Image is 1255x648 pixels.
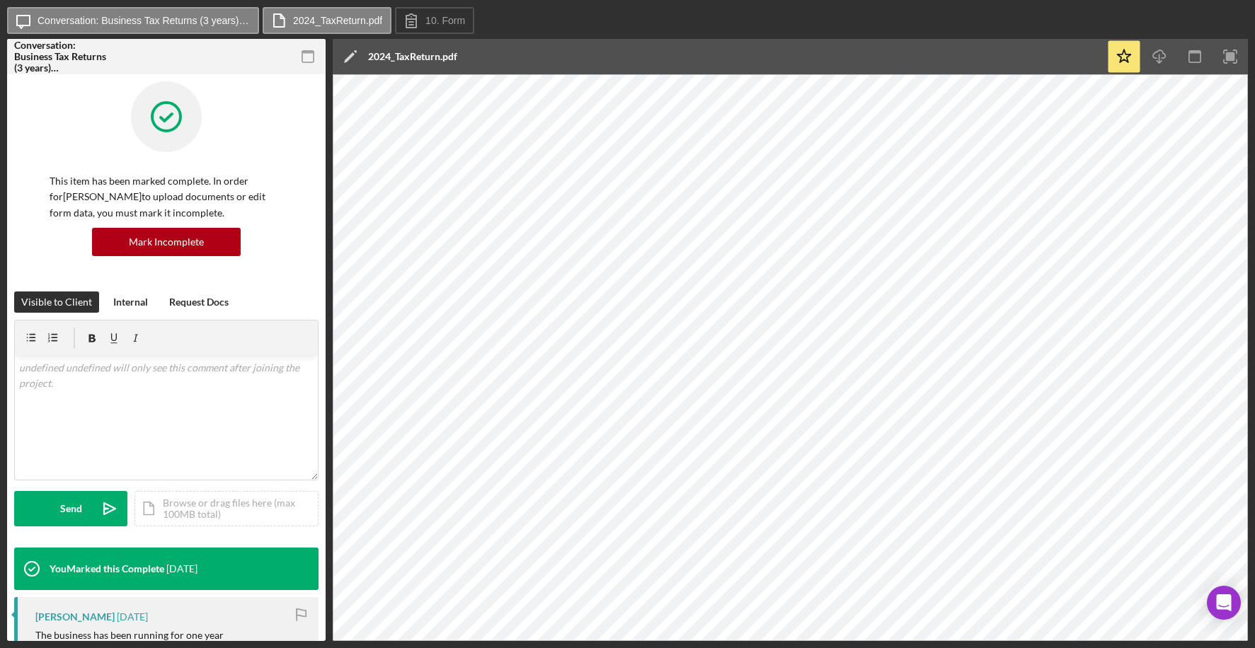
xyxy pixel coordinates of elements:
time: 2025-08-13 17:18 [166,563,197,574]
div: Internal [113,291,148,313]
button: Send [14,491,127,526]
div: [PERSON_NAME] [35,611,115,623]
button: Internal [106,291,155,313]
label: 2024_TaxReturn.pdf [293,15,382,26]
time: 2025-08-13 10:46 [117,611,148,623]
button: Request Docs [162,291,236,313]
div: Open Intercom Messenger [1207,586,1241,620]
p: This item has been marked complete. In order for [PERSON_NAME] to upload documents or edit form d... [50,173,283,221]
div: Visible to Client [21,291,92,313]
div: Mark Incomplete [129,228,204,256]
div: You Marked this Complete [50,563,164,574]
button: 2024_TaxReturn.pdf [263,7,391,34]
div: The business has been running for one year [35,630,224,641]
div: Conversation: Business Tax Returns (3 years) ([PERSON_NAME]) [14,40,113,74]
button: Visible to Client [14,291,99,313]
div: Request Docs [169,291,229,313]
button: Conversation: Business Tax Returns (3 years) ([PERSON_NAME]) [7,7,259,34]
button: 10. Form [395,7,474,34]
div: Send [60,491,82,526]
label: 10. Form [425,15,465,26]
label: Conversation: Business Tax Returns (3 years) ([PERSON_NAME]) [38,15,250,26]
button: Mark Incomplete [92,228,241,256]
div: 2024_TaxReturn.pdf [368,51,457,62]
